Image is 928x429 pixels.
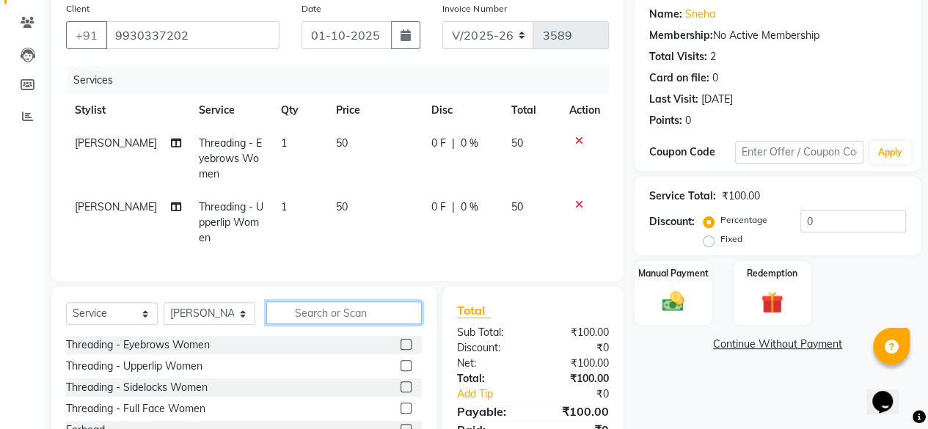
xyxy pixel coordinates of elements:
[66,380,208,395] div: Threading - Sidelocks Women
[533,340,620,356] div: ₹0
[66,94,190,127] th: Stylist
[66,21,107,49] button: +91
[199,136,262,180] span: Threading - Eyebrows Women
[649,92,698,107] div: Last Visit:
[452,199,455,215] span: |
[272,94,327,127] th: Qty
[637,337,918,352] a: Continue Without Payment
[336,200,348,213] span: 50
[712,70,718,86] div: 0
[649,49,707,65] div: Total Visits:
[66,359,202,374] div: Threading - Upperlip Women
[502,94,560,127] th: Total
[869,142,911,164] button: Apply
[649,28,713,43] div: Membership:
[547,386,620,402] div: ₹0
[649,214,695,230] div: Discount:
[649,28,906,43] div: No Active Membership
[638,267,709,280] label: Manual Payment
[446,403,533,420] div: Payable:
[720,232,742,246] label: Fixed
[281,200,287,213] span: 1
[533,325,620,340] div: ₹100.00
[67,67,620,94] div: Services
[649,7,682,22] div: Name:
[649,113,682,128] div: Points:
[649,188,716,204] div: Service Total:
[655,289,691,315] img: _cash.svg
[701,92,733,107] div: [DATE]
[446,371,533,386] div: Total:
[649,144,735,160] div: Coupon Code
[431,199,446,215] span: 0 F
[431,136,446,151] span: 0 F
[446,356,533,371] div: Net:
[533,371,620,386] div: ₹100.00
[452,136,455,151] span: |
[66,401,205,417] div: Threading - Full Face Women
[720,213,767,227] label: Percentage
[446,340,533,356] div: Discount:
[281,136,287,150] span: 1
[302,2,321,15] label: Date
[533,403,620,420] div: ₹100.00
[685,7,715,22] a: Sneha
[66,2,89,15] label: Client
[533,356,620,371] div: ₹100.00
[336,136,348,150] span: 50
[511,200,522,213] span: 50
[649,70,709,86] div: Card on file:
[735,141,863,164] input: Enter Offer / Coupon Code
[560,94,609,127] th: Action
[722,188,760,204] div: ₹100.00
[266,301,422,324] input: Search or Scan
[199,200,263,244] span: Threading - Upperlip Women
[423,94,502,127] th: Disc
[461,136,478,151] span: 0 %
[75,136,157,150] span: [PERSON_NAME]
[446,386,547,402] a: Add Tip
[685,113,691,128] div: 0
[66,337,210,353] div: Threading - Eyebrows Women
[442,2,506,15] label: Invoice Number
[866,370,913,414] iframe: chat widget
[75,200,157,213] span: [PERSON_NAME]
[457,303,491,318] span: Total
[710,49,716,65] div: 2
[747,267,797,280] label: Redemption
[461,199,478,215] span: 0 %
[106,21,280,49] input: Search by Name/Mobile/Email/Code
[327,94,423,127] th: Price
[190,94,272,127] th: Service
[511,136,522,150] span: 50
[754,289,790,316] img: _gift.svg
[446,325,533,340] div: Sub Total:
